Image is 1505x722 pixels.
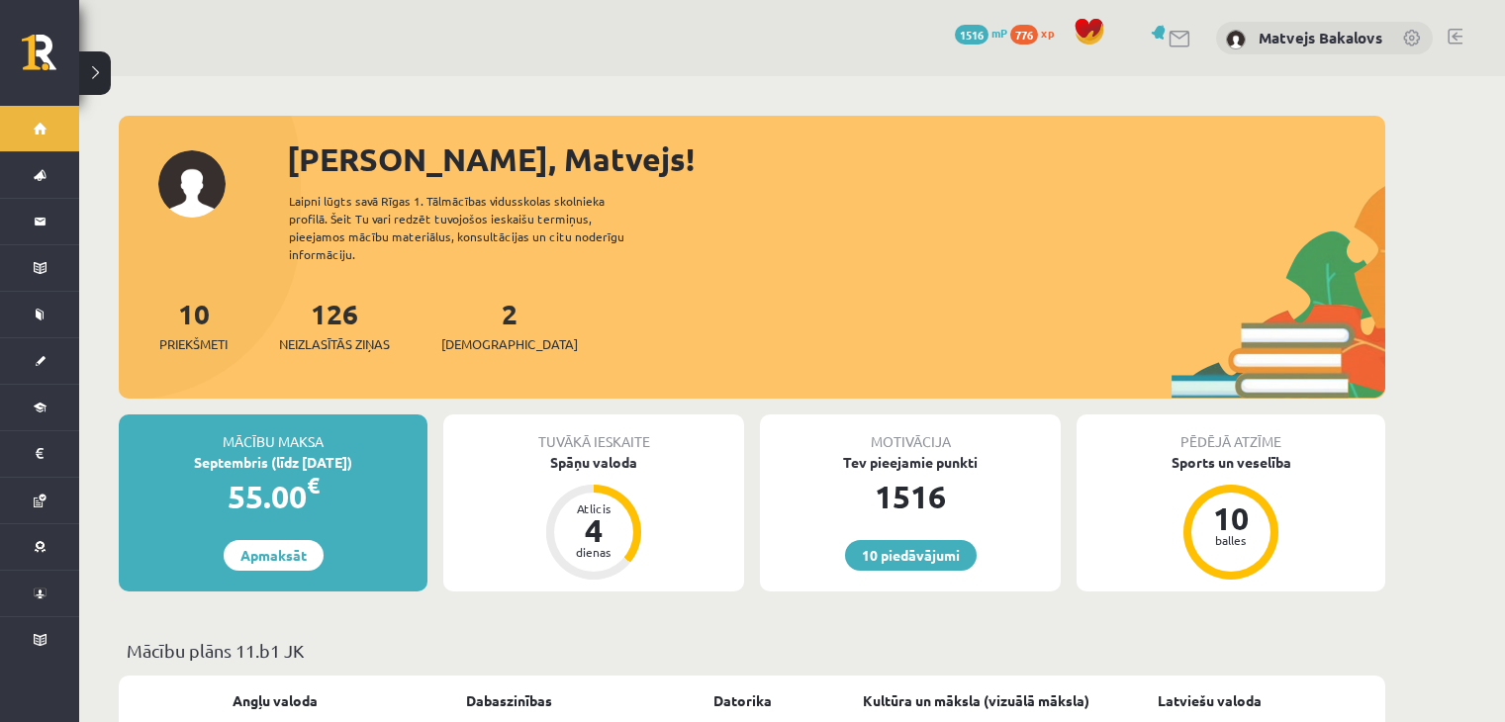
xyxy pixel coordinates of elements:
a: Kultūra un māksla (vizuālā māksla) [863,690,1089,711]
a: Sports un veselība 10 balles [1077,452,1385,583]
div: Tev pieejamie punkti [760,452,1061,473]
a: 1516 mP [955,25,1007,41]
a: Spāņu valoda Atlicis 4 dienas [443,452,744,583]
a: 2[DEMOGRAPHIC_DATA] [441,296,578,354]
img: Matvejs Bakalovs [1226,30,1246,49]
span: 776 [1010,25,1038,45]
a: Angļu valoda [233,690,318,711]
p: Mācību plāns 11.b1 JK [127,637,1377,664]
span: xp [1041,25,1054,41]
div: Tuvākā ieskaite [443,414,744,452]
div: Pēdējā atzīme [1077,414,1385,452]
a: 10Priekšmeti [159,296,228,354]
a: 10 piedāvājumi [845,540,977,571]
div: Atlicis [564,502,623,514]
div: 4 [564,514,623,546]
a: Apmaksāt [224,540,324,571]
a: 126Neizlasītās ziņas [279,296,390,354]
a: Datorika [713,690,772,711]
div: Spāņu valoda [443,452,744,473]
span: Neizlasītās ziņas [279,334,390,354]
div: Mācību maksa [119,414,427,452]
div: Septembris (līdz [DATE]) [119,452,427,473]
div: [PERSON_NAME], Matvejs! [287,135,1385,183]
a: Rīgas 1. Tālmācības vidusskola [22,35,79,84]
a: Dabaszinības [466,690,552,711]
a: Latviešu valoda [1158,690,1262,711]
div: Laipni lūgts savā Rīgas 1. Tālmācības vidusskolas skolnieka profilā. Šeit Tu vari redzēt tuvojošo... [289,192,659,263]
a: Matvejs Bakalovs [1259,28,1382,47]
div: 1516 [760,473,1061,520]
div: Motivācija [760,414,1061,452]
span: mP [991,25,1007,41]
span: [DEMOGRAPHIC_DATA] [441,334,578,354]
span: Priekšmeti [159,334,228,354]
div: dienas [564,546,623,558]
div: balles [1201,534,1261,546]
a: 776 xp [1010,25,1064,41]
div: 10 [1201,502,1261,534]
div: Sports un veselība [1077,452,1385,473]
span: 1516 [955,25,988,45]
div: 55.00 [119,473,427,520]
span: € [307,471,320,499]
